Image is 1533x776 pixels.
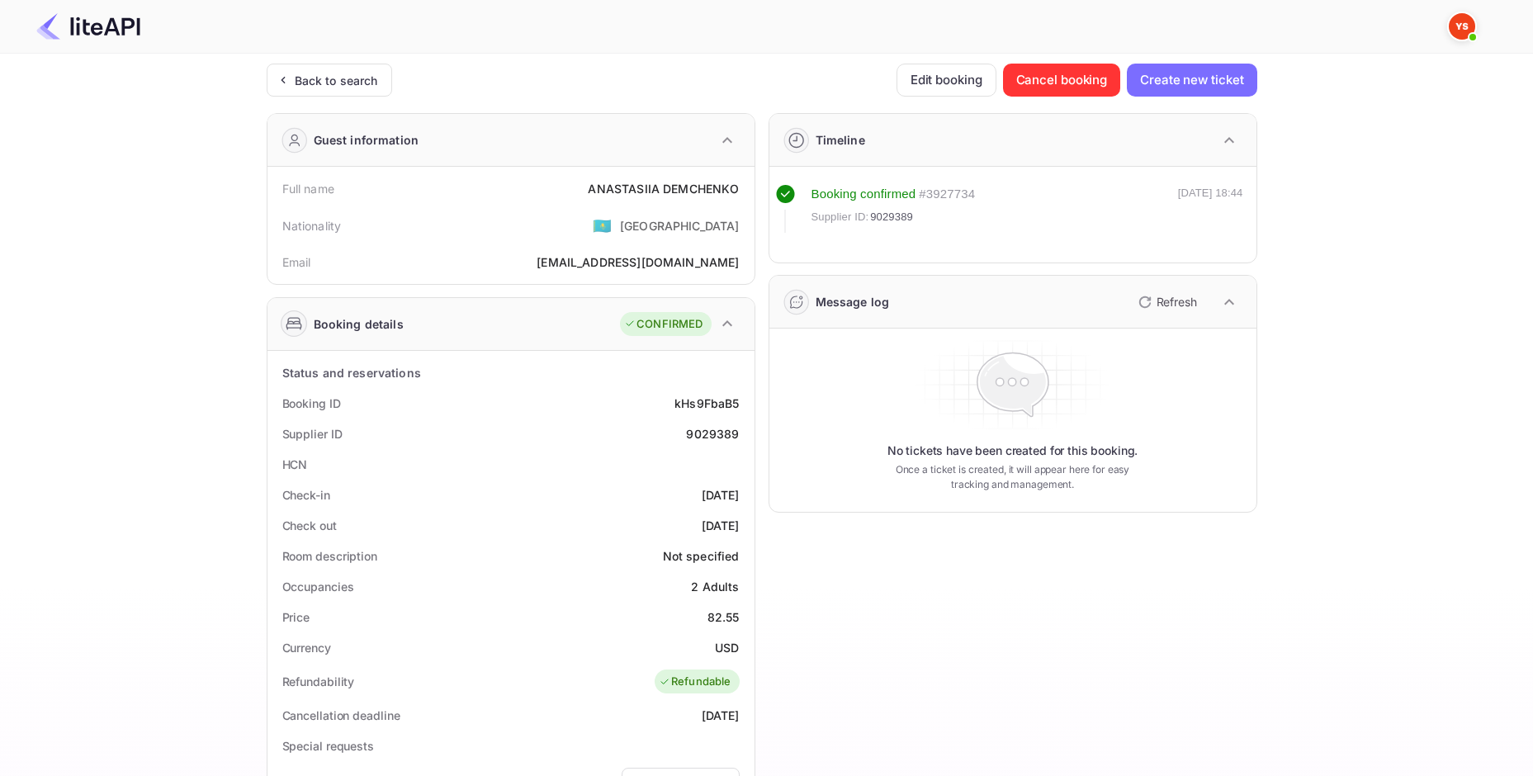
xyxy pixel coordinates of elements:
[282,608,310,626] div: Price
[1449,13,1475,40] img: Yandex Support
[686,425,739,442] div: 9029389
[282,180,334,197] div: Full name
[882,462,1143,492] p: Once a ticket is created, it will appear here for easy tracking and management.
[282,737,374,755] div: Special requests
[870,209,913,225] span: 9029389
[674,395,739,412] div: kHs9FbaB5
[887,442,1138,459] p: No tickets have been created for this booking.
[715,639,739,656] div: USD
[1003,64,1121,97] button: Cancel booking
[537,253,739,271] div: [EMAIL_ADDRESS][DOMAIN_NAME]
[707,608,740,626] div: 82.55
[282,707,400,724] div: Cancellation deadline
[691,578,739,595] div: 2 Adults
[702,707,740,724] div: [DATE]
[314,131,419,149] div: Guest information
[1157,293,1197,310] p: Refresh
[282,547,377,565] div: Room description
[282,486,330,504] div: Check-in
[811,185,916,204] div: Booking confirmed
[897,64,996,97] button: Edit booking
[1178,185,1243,233] div: [DATE] 18:44
[282,673,355,690] div: Refundability
[702,486,740,504] div: [DATE]
[282,253,311,271] div: Email
[282,217,342,234] div: Nationality
[295,72,378,89] div: Back to search
[620,217,740,234] div: [GEOGRAPHIC_DATA]
[282,517,337,534] div: Check out
[282,395,341,412] div: Booking ID
[588,180,739,197] div: ANASTASIIA DEMCHENKO
[1127,64,1256,97] button: Create new ticket
[282,578,354,595] div: Occupancies
[816,293,890,310] div: Message log
[1128,289,1204,315] button: Refresh
[816,131,865,149] div: Timeline
[282,456,308,473] div: HCN
[811,209,869,225] span: Supplier ID:
[663,547,740,565] div: Not specified
[593,211,612,240] span: United States
[659,674,731,690] div: Refundable
[314,315,404,333] div: Booking details
[919,185,975,204] div: # 3927734
[702,517,740,534] div: [DATE]
[624,316,703,333] div: CONFIRMED
[282,364,421,381] div: Status and reservations
[282,425,343,442] div: Supplier ID
[282,639,331,656] div: Currency
[36,13,140,40] img: LiteAPI Logo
